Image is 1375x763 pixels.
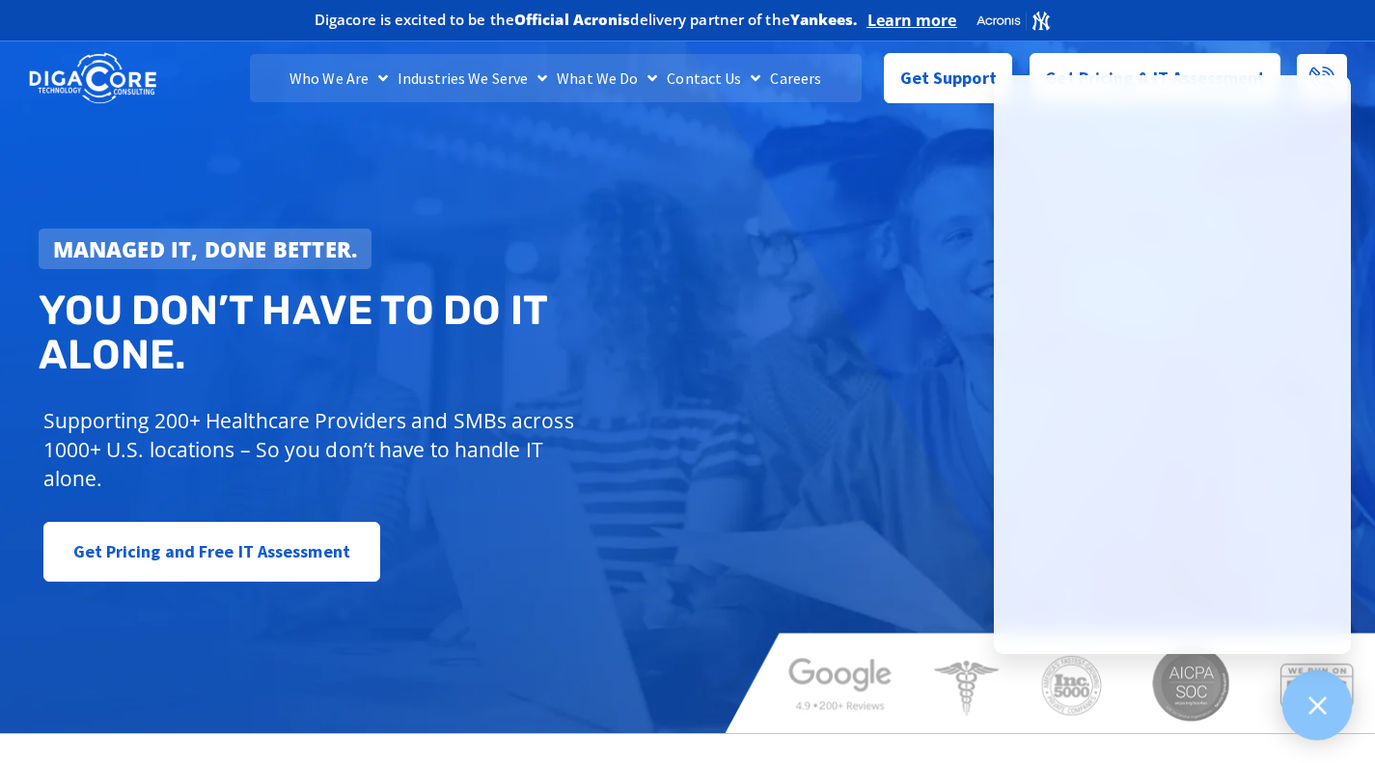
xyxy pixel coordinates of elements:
[1030,53,1280,103] a: Get Pricing & IT Assessment
[552,54,662,102] a: What We Do
[514,10,631,29] b: Official Acronis
[43,522,380,582] a: Get Pricing and Free IT Assessment
[315,13,858,27] h2: Digacore is excited to be the delivery partner of the
[867,11,957,30] a: Learn more
[250,54,862,102] nav: Menu
[285,54,393,102] a: Who We Are
[29,51,156,106] img: DigaCore Technology Consulting
[900,59,997,97] span: Get Support
[43,406,583,493] p: Supporting 200+ Healthcare Providers and SMBs across 1000+ U.S. locations – So you don’t have to ...
[1045,59,1265,97] span: Get Pricing & IT Assessment
[393,54,552,102] a: Industries We Serve
[73,532,350,571] span: Get Pricing and Free IT Assessment
[884,53,1012,103] a: Get Support
[790,10,858,29] b: Yankees.
[662,54,765,102] a: Contact Us
[53,234,358,263] strong: Managed IT, done better.
[39,229,372,269] a: Managed IT, done better.
[765,54,826,102] a: Careers
[39,288,702,377] h2: You don’t have to do IT alone.
[976,10,1051,32] img: Acronis
[994,75,1351,654] iframe: Chatgenie Messenger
